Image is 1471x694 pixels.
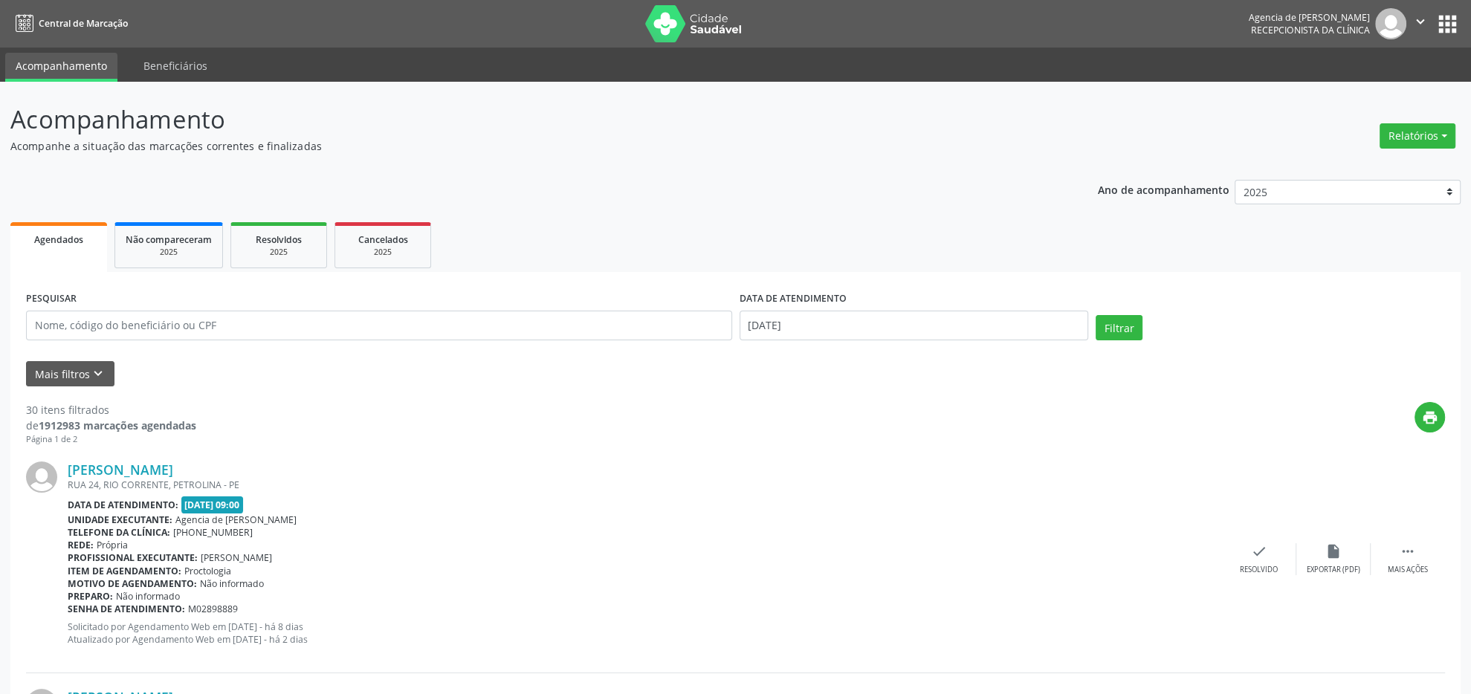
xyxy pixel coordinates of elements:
[26,418,196,433] div: de
[242,247,316,258] div: 2025
[26,433,196,446] div: Página 1 de 2
[201,551,272,564] span: [PERSON_NAME]
[68,526,170,539] b: Telefone da clínica:
[116,590,180,603] span: Não informado
[68,461,173,478] a: [PERSON_NAME]
[26,288,77,311] label: PESQUISAR
[133,53,218,79] a: Beneficiários
[1251,543,1267,560] i: check
[1406,8,1435,39] button: 
[68,577,197,590] b: Motivo de agendamento:
[1422,409,1438,426] i: print
[1307,565,1360,575] div: Exportar (PDF)
[346,247,420,258] div: 2025
[740,311,1089,340] input: Selecione um intervalo
[200,577,264,590] span: Não informado
[39,418,196,432] strong: 1912983 marcações agendadas
[68,620,1222,646] p: Solicitado por Agendamento Web em [DATE] - há 8 dias Atualizado por Agendamento Web em [DATE] - h...
[256,233,302,246] span: Resolvidos
[97,539,128,551] span: Própria
[68,551,198,564] b: Profissional executante:
[10,138,1026,154] p: Acompanhe a situação das marcações correntes e finalizadas
[188,603,238,615] span: M02898889
[68,499,178,511] b: Data de atendimento:
[1249,11,1370,24] div: Agencia de [PERSON_NAME]
[173,526,253,539] span: [PHONE_NUMBER]
[1400,543,1416,560] i: 
[26,461,57,493] img: img
[1098,180,1229,198] p: Ano de acompanhamento
[1388,565,1428,575] div: Mais ações
[181,496,244,513] span: [DATE] 09:00
[126,233,212,246] span: Não compareceram
[34,233,83,246] span: Agendados
[1240,565,1278,575] div: Resolvido
[175,513,297,526] span: Agencia de [PERSON_NAME]
[68,479,1222,491] div: RUA 24, RIO CORRENTE, PETROLINA - PE
[39,17,128,30] span: Central de Marcação
[90,366,106,382] i: keyboard_arrow_down
[740,288,847,311] label: DATA DE ATENDIMENTO
[1375,8,1406,39] img: img
[10,101,1026,138] p: Acompanhamento
[184,565,231,577] span: Proctologia
[26,311,732,340] input: Nome, código do beneficiário ou CPF
[126,247,212,258] div: 2025
[68,590,113,603] b: Preparo:
[1415,402,1445,432] button: print
[1412,13,1429,30] i: 
[68,513,172,526] b: Unidade executante:
[26,361,114,387] button: Mais filtroskeyboard_arrow_down
[68,539,94,551] b: Rede:
[1380,123,1455,149] button: Relatórios
[358,233,408,246] span: Cancelados
[5,53,117,82] a: Acompanhamento
[68,603,185,615] b: Senha de atendimento:
[68,565,181,577] b: Item de agendamento:
[1325,543,1342,560] i: insert_drive_file
[26,402,196,418] div: 30 itens filtrados
[1096,315,1142,340] button: Filtrar
[10,11,128,36] a: Central de Marcação
[1251,24,1370,36] span: Recepcionista da clínica
[1435,11,1461,37] button: apps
